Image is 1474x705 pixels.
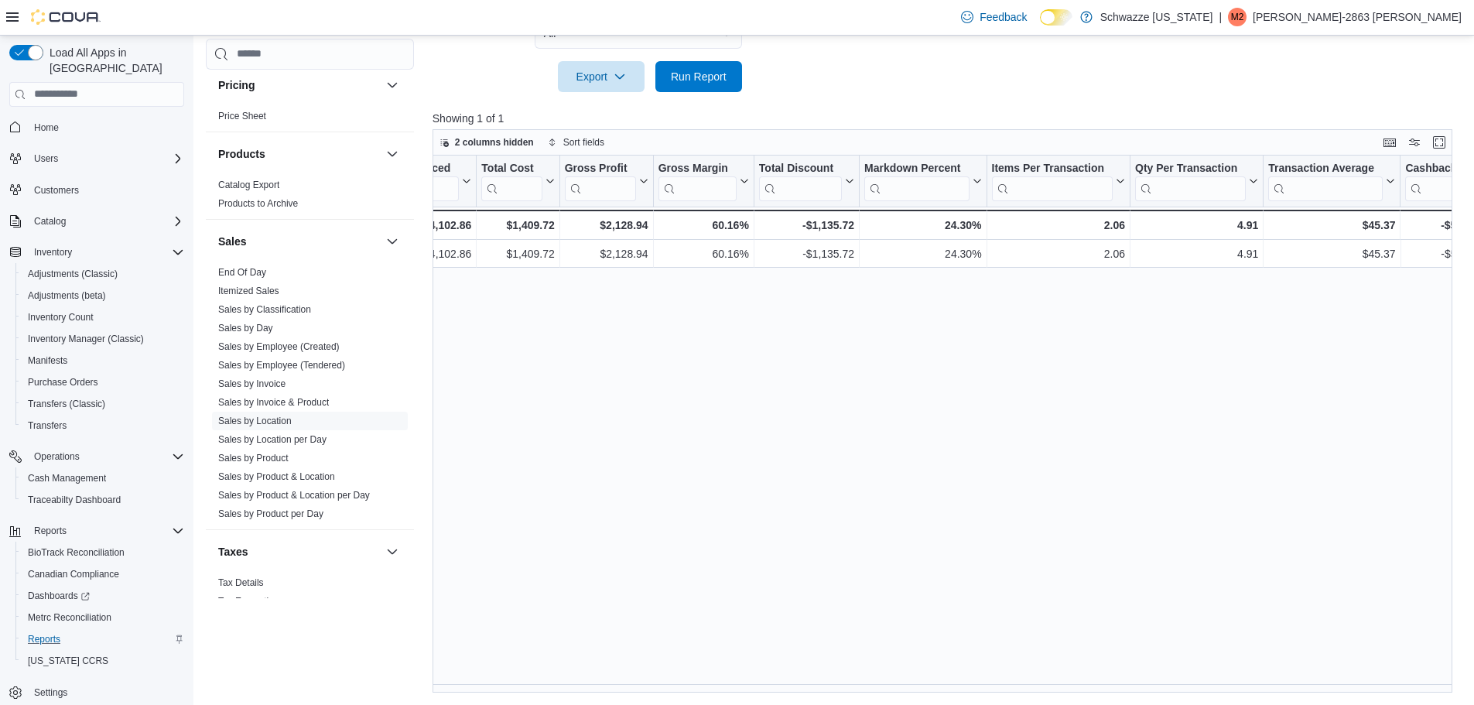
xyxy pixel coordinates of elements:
[28,472,106,484] span: Cash Management
[28,447,184,466] span: Operations
[15,628,190,650] button: Reports
[28,398,105,410] span: Transfers (Classic)
[542,133,610,152] button: Sort fields
[1100,8,1213,26] p: Schwazze [US_STATE]
[28,181,85,200] a: Customers
[22,286,112,305] a: Adjustments (beta)
[22,416,184,435] span: Transfers
[28,311,94,323] span: Inventory Count
[15,328,190,350] button: Inventory Manager (Classic)
[34,121,59,134] span: Home
[3,241,190,263] button: Inventory
[3,148,190,169] button: Users
[218,544,380,560] button: Taxes
[28,289,106,302] span: Adjustments (beta)
[3,681,190,703] button: Settings
[22,469,184,488] span: Cash Management
[1040,9,1072,26] input: Dark Mode
[218,544,248,560] h3: Taxes
[28,522,184,540] span: Reports
[991,216,1125,234] div: 2.06
[22,652,115,670] a: [US_STATE] CCRS
[218,471,335,483] span: Sales by Product & Location
[15,607,190,628] button: Metrc Reconciliation
[22,491,127,509] a: Traceabilty Dashboard
[28,118,184,137] span: Home
[218,471,335,482] a: Sales by Product & Location
[28,149,64,168] button: Users
[218,77,255,93] h3: Pricing
[558,61,645,92] button: Export
[218,359,345,371] span: Sales by Employee (Tendered)
[43,45,184,76] span: Load All Apps in [GEOGRAPHIC_DATA]
[218,378,286,389] a: Sales by Invoice
[563,136,604,149] span: Sort fields
[28,212,72,231] button: Catalog
[481,216,554,234] div: $1,409.72
[383,76,402,94] button: Pricing
[22,395,111,413] a: Transfers (Classic)
[218,198,298,209] a: Products to Archive
[15,350,190,371] button: Manifests
[1135,216,1258,234] div: 4.91
[22,330,184,348] span: Inventory Manager (Classic)
[218,180,279,190] a: Catalog Export
[22,587,184,605] span: Dashboards
[22,587,96,605] a: Dashboards
[28,590,90,602] span: Dashboards
[22,265,124,283] a: Adjustments (Classic)
[31,9,101,25] img: Cova
[28,376,98,388] span: Purchase Orders
[206,176,414,219] div: Products
[22,630,67,649] a: Reports
[15,467,190,489] button: Cash Management
[28,611,111,624] span: Metrc Reconciliation
[383,145,402,163] button: Products
[28,243,184,262] span: Inventory
[980,9,1027,25] span: Feedback
[433,111,1463,126] p: Showing 1 of 1
[22,308,184,327] span: Inventory Count
[218,596,284,607] a: Tax Exemptions
[218,416,292,426] a: Sales by Location
[22,608,118,627] a: Metrc Reconciliation
[22,652,184,670] span: Washington CCRS
[218,489,370,501] span: Sales by Product & Location per Day
[218,508,323,520] span: Sales by Product per Day
[15,650,190,672] button: [US_STATE] CCRS
[218,234,247,249] h3: Sales
[218,397,329,408] a: Sales by Invoice & Product
[22,543,184,562] span: BioTrack Reconciliation
[22,373,104,392] a: Purchase Orders
[3,179,190,201] button: Customers
[15,393,190,415] button: Transfers (Classic)
[218,234,380,249] button: Sales
[3,210,190,232] button: Catalog
[218,595,284,607] span: Tax Exemptions
[218,197,298,210] span: Products to Archive
[28,149,184,168] span: Users
[22,608,184,627] span: Metrc Reconciliation
[955,2,1033,33] a: Feedback
[218,396,329,409] span: Sales by Invoice & Product
[15,285,190,306] button: Adjustments (beta)
[34,525,67,537] span: Reports
[206,107,414,132] div: Pricing
[218,378,286,390] span: Sales by Invoice
[28,354,67,367] span: Manifests
[567,61,635,92] span: Export
[218,304,311,315] a: Sales by Classification
[34,450,80,463] span: Operations
[15,306,190,328] button: Inventory Count
[22,308,100,327] a: Inventory Count
[218,111,266,121] a: Price Sheet
[28,494,121,506] span: Traceabilty Dashboard
[1253,8,1462,26] p: [PERSON_NAME]-2863 [PERSON_NAME]
[22,395,184,413] span: Transfers (Classic)
[1268,216,1395,234] div: $45.37
[22,469,112,488] a: Cash Management
[22,543,131,562] a: BioTrack Reconciliation
[15,585,190,607] a: Dashboards
[22,373,184,392] span: Purchase Orders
